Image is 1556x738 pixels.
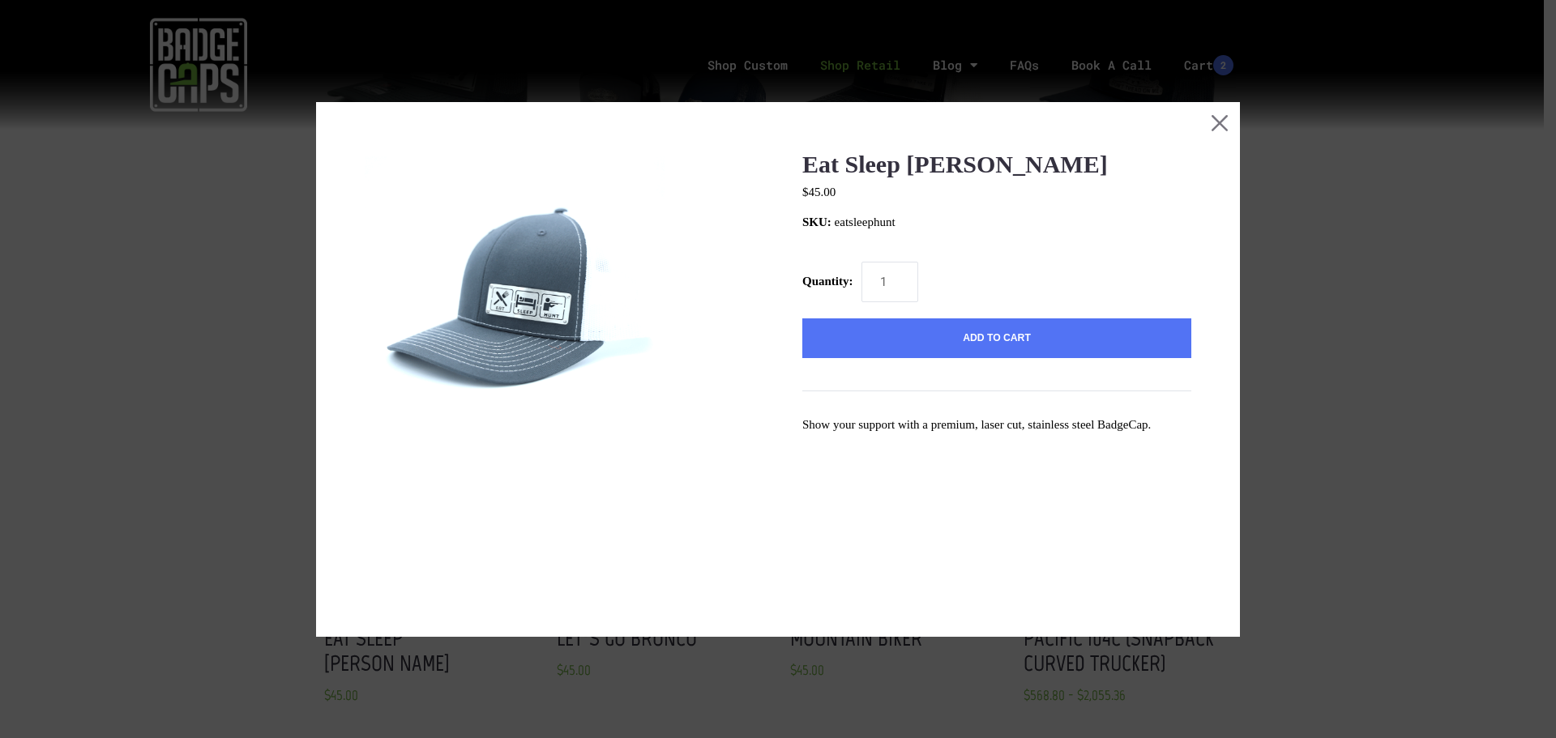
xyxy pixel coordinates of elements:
span: Quantity: [802,275,853,288]
button: Close this dialog window [1199,102,1240,143]
span: SKU: [802,215,831,228]
p: Show your support with a premium, laser cut, stainless steel BadgeCap. [802,416,1191,434]
a: Eat Sleep [PERSON_NAME] [802,151,1108,177]
span: eatsleephunt [835,215,896,228]
span: $45.00 [802,186,836,198]
button: Add to Cart [802,318,1191,359]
